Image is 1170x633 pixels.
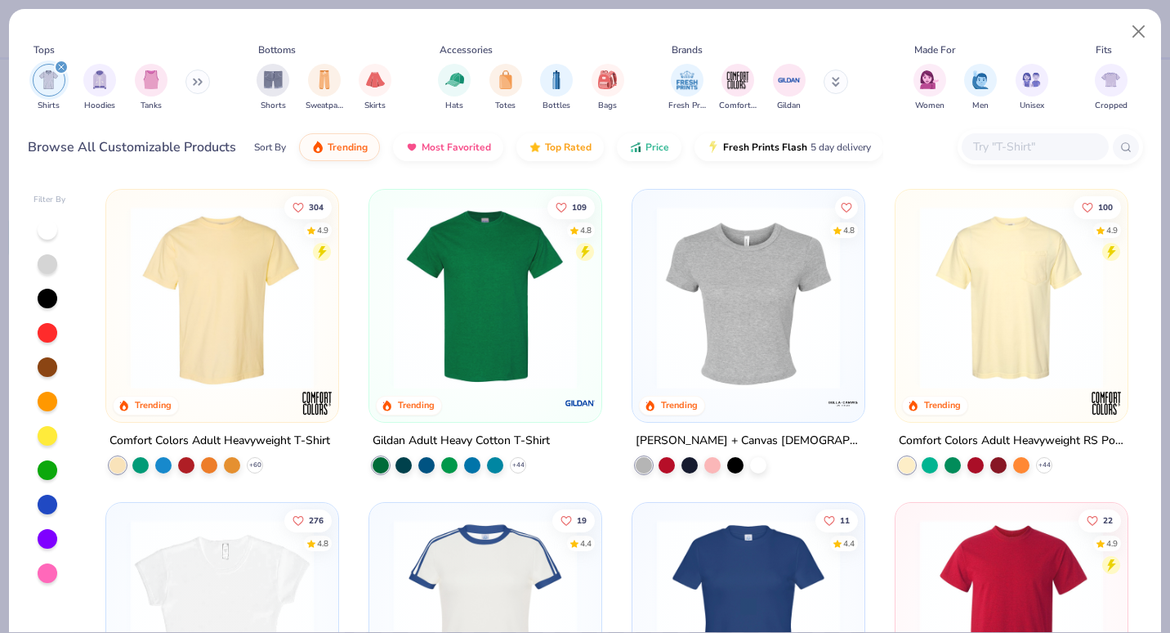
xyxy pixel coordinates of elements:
button: Price [617,133,681,161]
span: Shirts [38,100,60,112]
img: flash.gif [707,141,720,154]
span: Fresh Prints [668,100,706,112]
button: filter button [489,64,522,112]
span: Shorts [261,100,286,112]
div: filter for Tanks [135,64,167,112]
div: Sort By [254,140,286,155]
div: filter for Bags [592,64,624,112]
span: Cropped [1095,100,1128,112]
span: Most Favorited [422,141,491,154]
span: + 60 [249,460,261,470]
img: Hats Image [445,70,464,89]
span: Fresh Prints Flash [723,141,807,154]
img: Gildan Image [777,68,802,92]
div: filter for Gildan [773,64,806,112]
img: Comfort Colors logo [301,387,333,420]
div: Comfort Colors Adult Heavyweight T-Shirt [109,431,330,451]
span: Bottles [543,100,570,112]
span: 5 day delivery [811,138,871,157]
img: Men Image [971,70,989,89]
button: filter button [1016,64,1048,112]
span: 22 [1103,516,1113,524]
div: Made For [914,43,955,57]
button: filter button [1095,64,1128,112]
button: filter button [719,64,757,112]
button: Like [835,195,858,218]
img: Comfort Colors logo [1089,387,1122,420]
span: Hoodies [84,100,115,112]
button: filter button [540,64,573,112]
img: Unisex Image [1022,70,1041,89]
button: filter button [135,64,167,112]
div: filter for Skirts [359,64,391,112]
div: filter for Sweatpants [306,64,343,112]
button: Most Favorited [393,133,503,161]
button: filter button [592,64,624,112]
img: Bags Image [598,70,616,89]
div: Comfort Colors Adult Heavyweight RS Pocket T-Shirt [899,431,1124,451]
div: filter for Hoodies [83,64,116,112]
button: Like [285,195,333,218]
img: db319196-8705-402d-8b46-62aaa07ed94f [386,206,585,389]
button: Trending [299,133,380,161]
img: Comfort Colors Image [726,68,750,92]
button: Fresh Prints Flash5 day delivery [694,133,883,161]
button: filter button [668,64,706,112]
div: filter for Bottles [540,64,573,112]
img: trending.gif [311,141,324,154]
div: filter for Hats [438,64,471,112]
button: filter button [33,64,65,112]
div: Brands [672,43,703,57]
button: Close [1123,16,1154,47]
img: 029b8af0-80e6-406f-9fdc-fdf898547912 [123,206,322,389]
button: filter button [913,64,946,112]
div: Tops [33,43,55,57]
button: filter button [257,64,289,112]
button: Like [1074,195,1121,218]
span: 304 [310,203,324,211]
button: Like [285,509,333,532]
button: Like [547,195,595,218]
span: Totes [495,100,516,112]
span: 11 [840,516,850,524]
button: Top Rated [516,133,604,161]
img: Bella + Canvas logo [827,387,860,420]
img: 28425ec1-0436-412d-a053-7d6557a5cd09 [847,206,1047,389]
button: filter button [83,64,116,112]
span: Comfort Colors [719,100,757,112]
img: Women Image [920,70,939,89]
span: 19 [577,516,587,524]
span: + 44 [1038,460,1050,470]
div: Gildan Adult Heavy Cotton T-Shirt [373,431,550,451]
img: Skirts Image [366,70,385,89]
span: Men [972,100,989,112]
button: Like [1078,509,1121,532]
span: + 44 [512,460,525,470]
img: Cropped Image [1101,70,1120,89]
img: Tanks Image [142,70,160,89]
div: filter for Shirts [33,64,65,112]
div: filter for Totes [489,64,522,112]
img: most_fav.gif [405,141,418,154]
img: Shorts Image [264,70,283,89]
img: c7959168-479a-4259-8c5e-120e54807d6b [585,206,784,389]
div: filter for Unisex [1016,64,1048,112]
div: [PERSON_NAME] + Canvas [DEMOGRAPHIC_DATA]' Micro Ribbed Baby Tee [636,431,861,451]
span: Hats [445,100,463,112]
span: Sweatpants [306,100,343,112]
img: Fresh Prints Image [675,68,699,92]
div: filter for Women [913,64,946,112]
button: filter button [438,64,471,112]
img: Bottles Image [547,70,565,89]
span: 100 [1098,203,1113,211]
div: 4.8 [843,224,855,236]
img: TopRated.gif [529,141,542,154]
div: Fits [1096,43,1112,57]
div: Bottoms [258,43,296,57]
span: Bags [598,100,617,112]
div: filter for Shorts [257,64,289,112]
div: Accessories [440,43,493,57]
div: 4.9 [1106,224,1118,236]
button: filter button [359,64,391,112]
div: 4.8 [580,224,592,236]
